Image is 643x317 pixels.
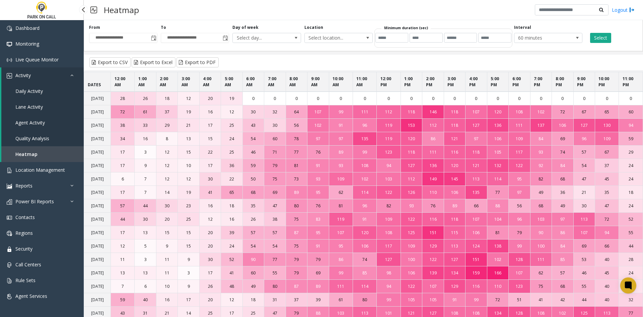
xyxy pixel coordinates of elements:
[329,92,353,105] td: 0
[329,146,353,159] td: 89
[573,132,595,146] td: 96
[111,92,135,105] td: 28
[422,159,444,172] td: 136
[7,183,12,189] img: 'icon'
[595,119,619,132] td: 130
[178,119,199,132] td: 21
[552,159,573,172] td: 84
[178,92,199,105] td: 12
[286,72,307,92] th: 8:00 AM
[353,72,376,92] th: 11:00 AM
[401,199,422,213] td: 93
[552,146,573,159] td: 74
[595,172,619,186] td: 45
[552,105,573,119] td: 72
[401,172,422,186] td: 112
[595,132,619,146] td: 109
[509,159,530,172] td: 122
[422,72,444,92] th: 2:00 PM
[552,172,573,186] td: 68
[84,172,111,186] td: [DATE]
[199,72,221,92] th: 4:00 AM
[305,33,359,43] span: Select location...
[595,72,619,92] th: 10:00 PM
[353,105,376,119] td: 111
[401,146,422,159] td: 118
[307,119,329,132] td: 102
[422,186,444,199] td: 110
[199,146,221,159] td: 22
[329,172,353,186] td: 109
[509,119,530,132] td: 111
[444,72,465,92] th: 3:00 PM
[444,159,465,172] td: 120
[353,132,376,146] td: 135
[264,72,286,92] th: 7:00 AM
[7,247,12,252] img: 'icon'
[199,159,221,172] td: 17
[329,105,353,119] td: 99
[329,72,353,92] th: 10:00 AM
[156,132,177,146] td: 8
[401,92,422,105] td: 0
[89,57,131,67] button: Export to CSV
[573,105,595,119] td: 67
[530,132,552,146] td: 84
[466,172,487,186] td: 113
[156,105,177,119] td: 37
[487,105,508,119] td: 120
[111,72,135,92] th: 12:00 AM
[329,199,353,213] td: 81
[84,72,111,92] th: DATES
[307,146,329,159] td: 76
[487,159,508,172] td: 132
[221,146,242,159] td: 25
[15,277,35,283] span: Rule Sets
[304,24,323,31] label: Location
[15,104,43,110] span: Lane Activity
[444,172,465,186] td: 145
[199,132,221,146] td: 15
[619,92,643,105] td: 0
[353,146,376,159] td: 99
[178,172,199,186] td: 12
[619,105,643,119] td: 60
[286,146,307,159] td: 77
[509,72,530,92] th: 6:00 PM
[242,159,264,172] td: 59
[422,199,444,213] td: 76
[307,172,329,186] td: 93
[422,146,444,159] td: 111
[377,92,401,105] td: 0
[401,186,422,199] td: 126
[264,199,286,213] td: 47
[552,72,573,92] th: 8:00 PM
[1,67,84,83] a: Activity
[7,262,12,268] img: 'icon'
[401,105,422,119] td: 118
[7,26,12,31] img: 'icon'
[422,119,444,132] td: 112
[307,72,329,92] th: 9:00 AM
[329,186,353,199] td: 62
[15,246,32,252] span: Security
[573,119,595,132] td: 127
[221,92,242,105] td: 19
[329,132,353,146] td: 97
[156,119,177,132] td: 29
[573,172,595,186] td: 47
[156,172,177,186] td: 12
[401,72,422,92] th: 1:00 PM
[401,132,422,146] td: 120
[619,172,643,186] td: 24
[466,159,487,172] td: 121
[7,57,12,63] img: 'icon'
[84,119,111,132] td: [DATE]
[377,159,401,172] td: 94
[178,159,199,172] td: 10
[422,172,444,186] td: 149
[353,119,376,132] td: 96
[90,2,97,18] img: pageIcon
[466,119,487,132] td: 127
[242,132,264,146] td: 54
